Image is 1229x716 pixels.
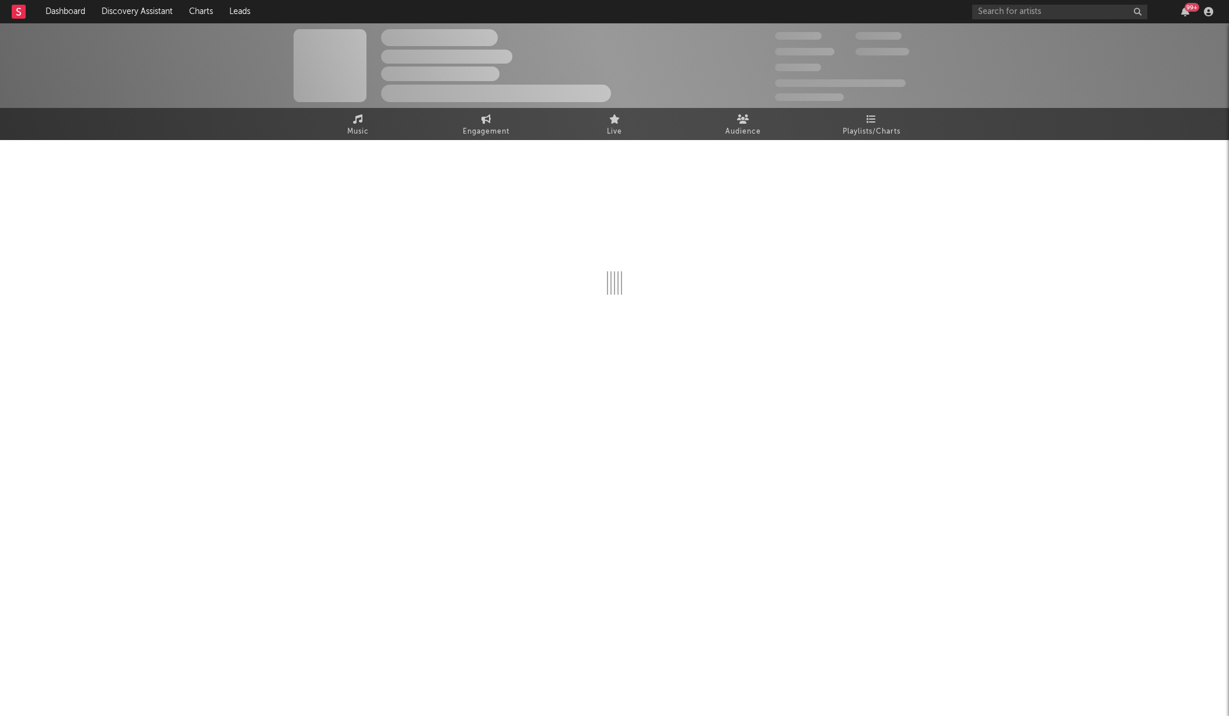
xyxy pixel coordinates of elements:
[856,32,902,40] span: 100.000
[1181,7,1189,16] button: 99+
[775,48,835,55] span: 50.000.000
[550,108,679,140] a: Live
[807,108,935,140] a: Playlists/Charts
[843,125,900,139] span: Playlists/Charts
[856,48,909,55] span: 1.000.000
[775,32,822,40] span: 300.000
[775,64,821,71] span: 100.000
[775,93,844,101] span: Jump Score: 85.0
[294,108,422,140] a: Music
[422,108,550,140] a: Engagement
[463,125,509,139] span: Engagement
[972,5,1147,19] input: Search for artists
[725,125,761,139] span: Audience
[607,125,622,139] span: Live
[679,108,807,140] a: Audience
[775,79,906,87] span: 50.000.000 Monthly Listeners
[347,125,369,139] span: Music
[1185,3,1199,12] div: 99 +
